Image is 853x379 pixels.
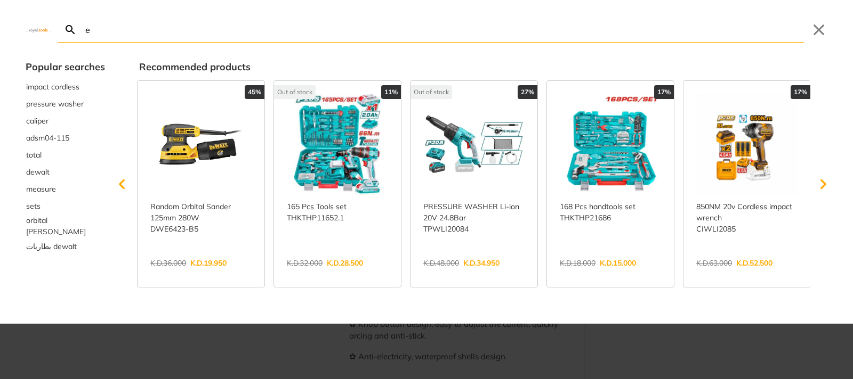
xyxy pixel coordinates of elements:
[26,163,105,180] div: Suggestion: dewalt
[26,146,105,163] div: Suggestion: total
[26,60,105,74] div: Popular searches
[26,112,105,129] div: Suggestion: caliper
[139,60,827,74] div: Recommended products
[26,27,51,32] img: Close
[381,85,401,99] div: 11%
[26,129,105,146] div: Suggestion: adsm04-115
[26,184,56,195] span: measure
[26,129,105,146] button: Select suggestion: adsm04-115
[26,180,105,197] div: Suggestion: measure
[26,95,105,112] button: Select suggestion: pressure washer
[26,215,105,238] button: Select suggestion: orbital sande
[654,85,674,99] div: 17%
[810,21,827,38] button: Close
[26,241,77,252] span: بطاريات dewalt
[26,146,105,163] button: Select suggestion: total
[411,85,452,99] div: Out of stock
[26,133,69,144] span: adsm04-115
[26,98,84,110] span: pressure washer
[274,85,316,99] div: Out of stock
[83,17,804,42] input: Search…
[26,81,79,93] span: impact cordless
[64,23,77,36] svg: Search
[791,85,810,99] div: 17%
[26,197,105,215] button: Select suggestion: sets
[26,116,49,127] span: caliper
[26,238,105,255] div: Suggestion: بطاريات dewalt
[26,95,105,112] div: Suggestion: pressure washer
[26,163,105,180] button: Select suggestion: dewalt
[518,85,537,99] div: 27%
[26,197,105,215] div: Suggestion: sets
[26,167,50,178] span: dewalt
[26,201,41,212] span: sets
[26,78,105,95] button: Select suggestion: impact cordless
[245,85,264,99] div: 45%
[812,174,834,195] svg: Scroll right
[111,174,133,195] svg: Scroll left
[26,112,105,129] button: Select suggestion: caliper
[26,78,105,95] div: Suggestion: impact cordless
[26,150,42,161] span: total
[26,215,105,238] div: Suggestion: orbital sande
[26,180,105,197] button: Select suggestion: measure
[26,238,105,255] button: Select suggestion: بطاريات dewalt
[26,215,104,237] span: orbital [PERSON_NAME]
